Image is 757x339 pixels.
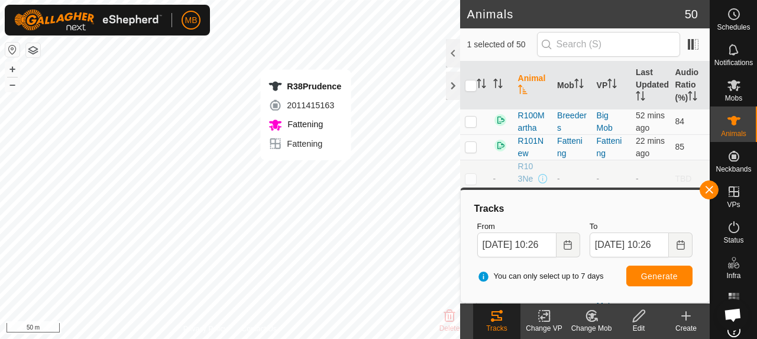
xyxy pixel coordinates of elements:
[467,7,685,21] h2: Animals
[493,174,496,183] span: -
[727,201,740,208] span: VPs
[552,62,591,109] th: Mob
[597,174,600,183] app-display-virtual-paddock-transition: -
[477,80,486,90] p-sorticon: Activate to sort
[5,43,20,57] button: Reset Map
[636,174,639,183] span: -
[670,62,710,109] th: Audio Ratio (%)
[518,86,528,96] p-sorticon: Activate to sort
[675,142,684,151] span: 85
[183,324,228,334] a: Privacy Policy
[557,109,587,134] div: Breeders
[714,59,753,66] span: Notifications
[241,324,276,334] a: Contact Us
[641,272,678,281] span: Generate
[557,173,587,185] div: -
[574,80,584,90] p-sorticon: Activate to sort
[26,43,40,57] button: Map Layers
[685,5,698,23] span: 50
[268,79,341,93] div: R38Prudence
[284,120,323,129] span: Fattening
[557,135,587,160] div: Fattening
[14,9,162,31] img: Gallagher Logo
[590,221,693,233] label: To
[725,95,742,102] span: Mobs
[473,202,697,216] div: Tracks
[597,136,622,158] a: Fattening
[675,117,684,126] span: 84
[626,266,693,286] button: Generate
[473,323,520,334] div: Tracks
[518,160,536,198] span: R103New
[477,270,604,282] span: You can only select up to 7 days
[5,78,20,92] button: –
[717,299,749,331] div: Open chat
[477,221,580,233] label: From
[513,62,552,109] th: Animal
[568,323,615,334] div: Change Mob
[717,24,750,31] span: Schedules
[493,80,503,90] p-sorticon: Activate to sort
[669,233,693,257] button: Choose Date
[607,80,617,90] p-sorticon: Activate to sort
[5,62,20,76] button: +
[537,32,680,57] input: Search (S)
[493,138,507,153] img: returning on
[185,14,198,27] span: MB
[493,113,507,127] img: returning on
[268,137,341,151] div: Fattening
[597,111,613,133] a: Big Mob
[636,136,665,158] span: 2 Oct 2025, 10:03 am
[721,130,746,137] span: Animals
[520,323,568,334] div: Change VP
[726,272,740,279] span: Infra
[631,62,670,109] th: Last Updated
[615,323,662,334] div: Edit
[719,308,748,315] span: Heatmap
[467,38,537,51] span: 1 selected of 50
[268,98,341,112] div: 2011415163
[723,237,743,244] span: Status
[675,174,691,183] span: TBD
[688,93,697,102] p-sorticon: Activate to sort
[518,109,548,134] span: R100Martha
[716,166,751,173] span: Neckbands
[592,62,631,109] th: VP
[662,323,710,334] div: Create
[557,233,580,257] button: Choose Date
[636,111,665,133] span: 2 Oct 2025, 9:33 am
[636,93,645,102] p-sorticon: Activate to sort
[518,135,548,160] span: R101New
